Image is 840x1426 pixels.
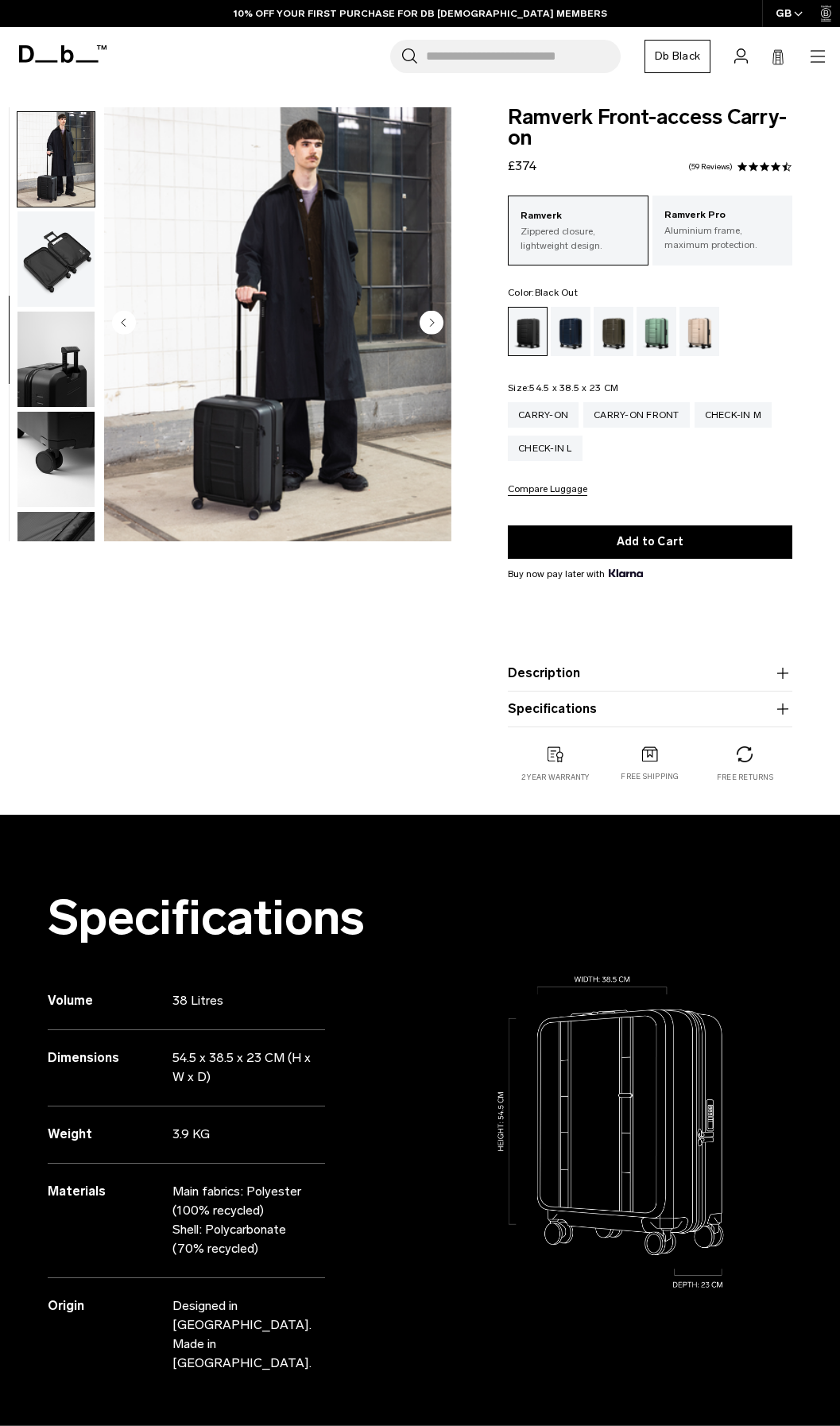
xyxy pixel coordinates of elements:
[664,207,781,223] p: Ramverk Pro
[234,6,607,21] a: 10% OFF YOUR FIRST PURCHASE FOR DB [DEMOGRAPHIC_DATA] MEMBERS
[508,436,583,461] a: Check-in L
[48,991,172,1010] h3: Volume
[508,525,792,559] button: Add to Cart
[17,111,95,208] button: Ramverk Front-access Carry-on Black Out
[17,211,95,308] button: Ramverk Front-access Carry-on Black Out
[508,567,643,581] span: Buy now pay later with
[104,107,451,541] img: Ramverk Front-access Carry-on Black Out
[679,307,719,356] a: Fogbow Beige
[717,772,773,783] p: Free returns
[17,311,95,408] button: Ramverk Front-access Carry-on Black Out
[521,208,636,224] p: Ramverk
[17,511,95,608] button: Ramverk Front-access Carry-on Black Out
[172,991,311,1010] p: 38 Litres
[172,1220,311,1258] p: Shell: Polycarbonate (70% recycled)
[688,163,733,171] a: 59 reviews
[172,1296,311,1373] p: Designed in [GEOGRAPHIC_DATA]. Made in [GEOGRAPHIC_DATA].
[508,383,618,393] legend: Size:
[652,196,793,264] a: Ramverk Pro Aluminium frame, maximum protection.
[695,402,772,428] a: Check-in M
[17,112,95,207] img: Ramverk Front-access Carry-on Black Out
[521,772,590,783] p: 2 year warranty
[594,307,633,356] a: Forest Green
[508,158,536,173] span: £374
[48,1296,172,1316] h3: Origin
[104,107,451,541] li: 7 / 12
[664,223,781,252] p: Aluminium frame, maximum protection.
[645,40,710,73] a: Db Black
[521,224,636,253] p: Zippered closure, lightweight design.
[508,664,792,683] button: Description
[112,311,136,338] button: Previous slide
[508,307,548,356] a: Black Out
[48,1048,172,1068] h3: Dimensions
[508,484,587,496] button: Compare Luggage
[17,411,95,508] button: Ramverk Front-access Carry-on Black Out
[172,1048,311,1087] p: 54.5 x 38.5 x 23 CM (H x W x D)
[420,311,443,338] button: Next slide
[172,1182,311,1220] p: Main fabrics: Polyester (100% recycled)
[17,312,95,407] img: Ramverk Front-access Carry-on Black Out
[508,107,792,149] span: Ramverk Front-access Carry-on
[508,402,579,428] a: Carry-on
[172,1125,311,1144] p: 3.9 KG
[17,412,95,507] img: Ramverk Front-access Carry-on Black Out
[609,569,643,577] img: {"height" => 20, "alt" => "Klarna"}
[621,771,679,782] p: Free shipping
[583,402,690,428] a: Carry-on Front
[637,307,676,356] a: Green Ray
[48,1125,172,1144] h3: Weight
[535,287,578,298] span: Black Out
[508,288,578,297] legend: Color:
[48,1182,172,1201] h3: Materials
[17,512,95,607] img: Ramverk Front-access Carry-on Black Out
[48,891,325,944] h2: Specifications
[551,307,590,356] a: Blue Hour
[17,211,95,307] img: Ramverk Front-access Carry-on Black Out
[508,699,792,719] button: Specifications
[529,382,618,393] span: 54.5 x 38.5 x 23 CM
